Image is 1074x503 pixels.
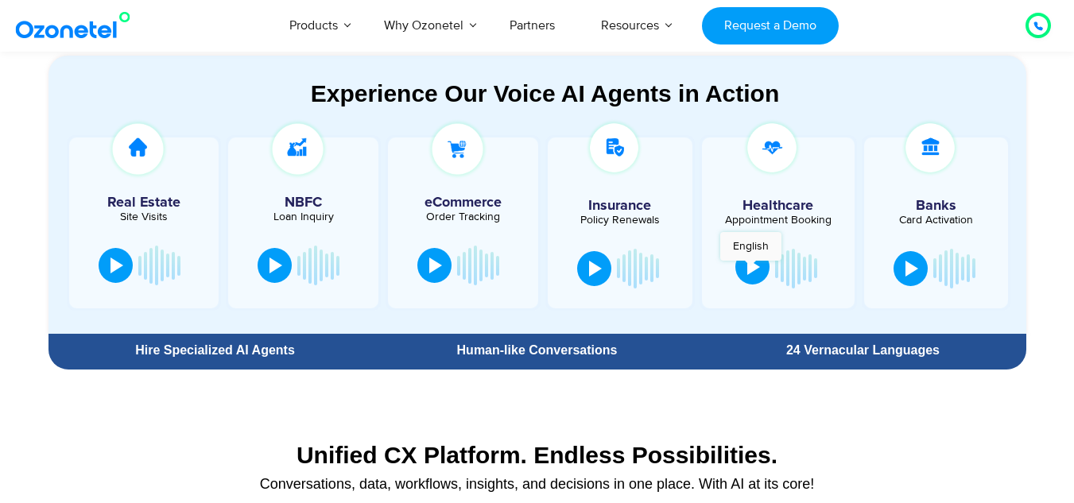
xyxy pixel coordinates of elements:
h5: NBFC [236,195,370,210]
h5: Real Estate [77,195,211,210]
div: Order Tracking [396,211,530,222]
div: Experience Our Voice AI Agents in Action [64,79,1026,107]
h5: Banks [872,199,1001,213]
h5: Healthcare [714,199,843,213]
div: Card Activation [872,215,1001,226]
div: Appointment Booking [714,215,843,226]
div: Hire Specialized AI Agents [56,344,374,357]
div: Policy Renewals [556,215,684,226]
div: Conversations, data, workflows, insights, and decisions in one place. With AI at its core! [56,477,1018,491]
a: Request a Demo [702,7,838,44]
div: Unified CX Platform. Endless Possibilities. [56,441,1018,469]
div: Loan Inquiry [236,211,370,222]
h5: Insurance [556,199,684,213]
div: Human-like Conversations [382,344,692,357]
div: 24 Vernacular Languages [708,344,1018,357]
div: Site Visits [77,211,211,222]
h5: eCommerce [396,195,530,210]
